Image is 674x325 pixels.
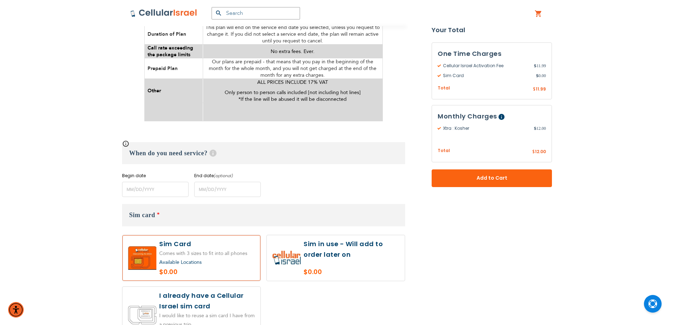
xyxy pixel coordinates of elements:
button: Add to Cart [432,169,552,187]
span: Total [438,85,450,92]
strong: Your Total [432,25,552,35]
span: Monthly Charges [438,112,497,121]
span: $ [533,86,536,93]
span: No extra fees. Ever. [271,48,315,55]
label: End date [194,173,261,179]
span: Other [148,87,161,94]
span: Prepaid Plan [148,65,178,72]
div: Accessibility Menu [8,302,24,318]
span: Sim Card [438,72,536,79]
span: $ [532,149,535,156]
span: 11.99 [534,63,546,69]
span: $ [534,126,536,132]
span: Add to Cart [455,175,529,182]
span: Xtra : Kosher [438,126,534,132]
i: (optional) [214,173,233,179]
span: $ [536,72,538,79]
span: Duration of Plan [148,31,186,37]
span: 12.00 [534,126,546,132]
span: $ [534,63,536,69]
input: MM/DD/YYYY [122,182,189,197]
span: Our plans are prepaid - that means that you pay in the beginning of the month for the whole month... [209,58,376,79]
span: Cellular Israel Activation Fee [438,63,534,69]
a: Available Locations [159,259,202,266]
input: MM/DD/YYYY [194,182,261,197]
img: Cellular Israel Logo [130,9,197,17]
span: 12.00 [535,149,546,155]
h3: One Time Charges [438,48,546,59]
span: Call rate exceeding the package limits [148,45,193,58]
span: 11.99 [536,86,546,92]
h3: When do you need service? [122,142,405,164]
span: Help [209,150,217,157]
input: Search [212,7,300,19]
span: Sim card [129,211,155,219]
span: Only person to person calls included [not including hot lines] *If the line will be abused it wil... [225,89,361,103]
span: This plan will end on the service end date you selected, unless you request to change it. If you ... [206,24,380,44]
span: 0.00 [536,72,546,79]
label: Begin date [122,173,189,179]
span: Help [499,114,505,120]
span: ALL PRICES INCLUDE 17% VAT [257,79,328,86]
span: Total [438,148,450,155]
